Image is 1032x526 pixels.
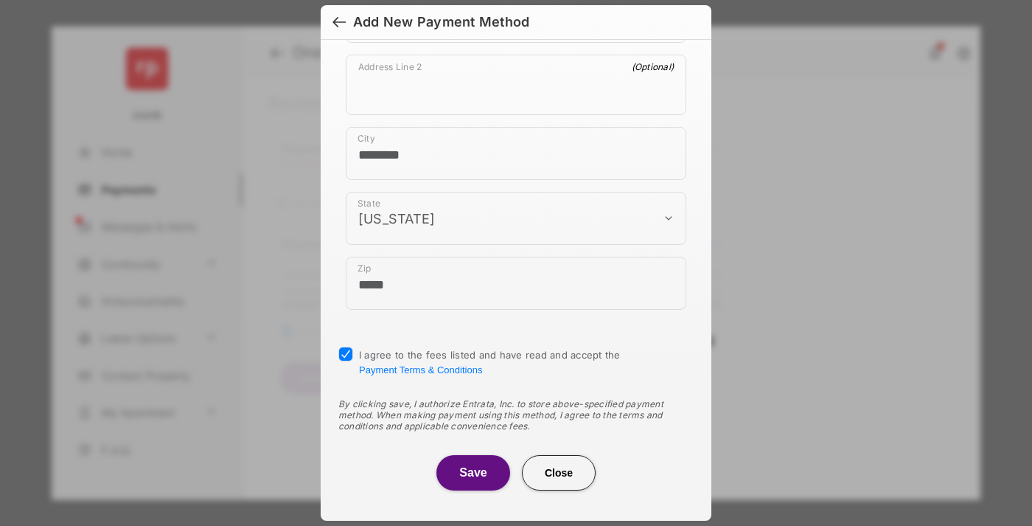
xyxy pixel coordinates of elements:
div: Add New Payment Method [353,14,529,30]
div: payment_method_screening[postal_addresses][administrativeArea] [346,192,686,245]
div: By clicking save, I authorize Entrata, Inc. to store above-specified payment method. When making ... [338,398,694,432]
button: I agree to the fees listed and have read and accept the [359,364,482,376]
div: payment_method_screening[postal_addresses][postalCode] [346,257,686,310]
span: I agree to the fees listed and have read and accept the [359,349,621,376]
div: payment_method_screening[postal_addresses][addressLine2] [346,55,686,115]
button: Close [522,455,596,491]
div: payment_method_screening[postal_addresses][locality] [346,127,686,180]
button: Save [436,455,510,491]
